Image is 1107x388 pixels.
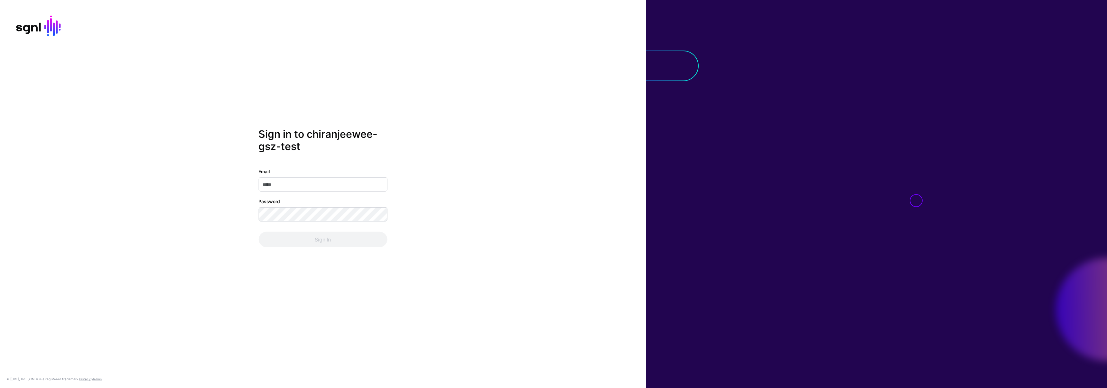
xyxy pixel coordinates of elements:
label: Password [258,198,280,205]
label: Email [258,168,270,175]
a: Privacy [79,377,91,381]
h2: Sign in to chiranjeewee-gsz-test [258,128,387,153]
div: © [URL], Inc. SGNL® is a registered trademark. & [6,376,102,382]
a: Terms [92,377,102,381]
